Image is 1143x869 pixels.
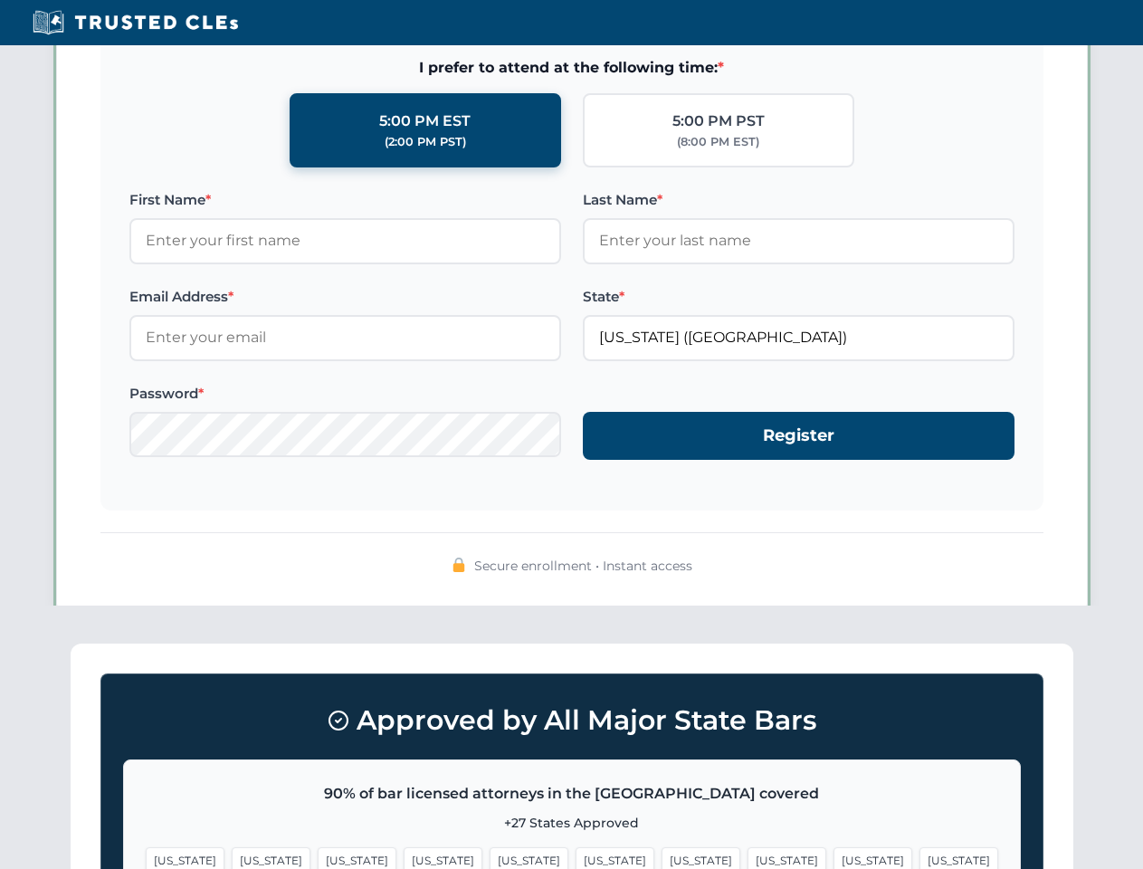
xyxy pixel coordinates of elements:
[385,133,466,151] div: (2:00 PM PST)
[583,412,1014,460] button: Register
[583,286,1014,308] label: State
[452,558,466,572] img: 🔒
[129,315,561,360] input: Enter your email
[583,315,1014,360] input: Florida (FL)
[672,110,765,133] div: 5:00 PM PST
[474,556,692,576] span: Secure enrollment • Instant access
[379,110,471,133] div: 5:00 PM EST
[123,696,1021,745] h3: Approved by All Major State Bars
[583,189,1014,211] label: Last Name
[583,218,1014,263] input: Enter your last name
[146,782,998,806] p: 90% of bar licensed attorneys in the [GEOGRAPHIC_DATA] covered
[677,133,759,151] div: (8:00 PM EST)
[129,218,561,263] input: Enter your first name
[129,286,561,308] label: Email Address
[129,56,1014,80] span: I prefer to attend at the following time:
[146,813,998,833] p: +27 States Approved
[129,383,561,405] label: Password
[27,9,243,36] img: Trusted CLEs
[129,189,561,211] label: First Name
